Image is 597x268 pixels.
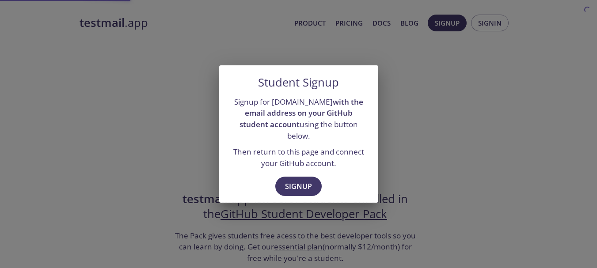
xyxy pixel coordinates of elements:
p: Then return to this page and connect your GitHub account. [230,146,368,169]
button: Signup [275,177,322,196]
h5: Student Signup [258,76,339,89]
strong: with the email address on your GitHub student account [240,97,363,129]
span: Signup [285,180,312,193]
p: Signup for [DOMAIN_NAME] using the button below. [230,96,368,142]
